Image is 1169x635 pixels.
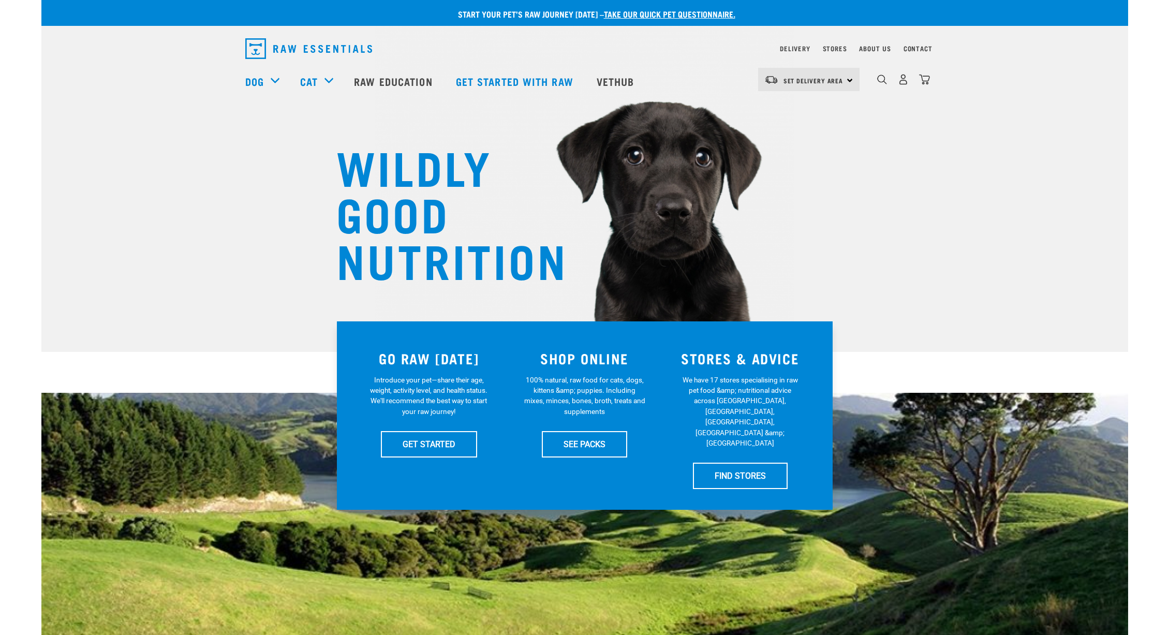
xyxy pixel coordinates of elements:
[604,11,735,16] a: take our quick pet questionnaire.
[679,375,801,449] p: We have 17 stores specialising in raw pet food &amp; nutritional advice across [GEOGRAPHIC_DATA],...
[49,8,1136,20] p: Start your pet’s raw journey [DATE] –
[368,375,490,417] p: Introduce your pet—share their age, weight, activity level, and health status. We'll recommend th...
[669,350,812,366] h3: STORES & ADVICE
[780,47,810,50] a: Delivery
[513,350,656,366] h3: SHOP ONLINE
[823,47,847,50] a: Stores
[245,38,372,59] img: Raw Essentials Logo
[336,142,543,282] h1: WILDLY GOOD NUTRITION
[898,74,909,85] img: user.png
[446,61,586,102] a: Get started with Raw
[783,79,844,82] span: Set Delivery Area
[245,73,264,89] a: Dog
[344,61,445,102] a: Raw Education
[41,61,1128,102] nav: dropdown navigation
[859,47,891,50] a: About Us
[586,61,647,102] a: Vethub
[381,431,477,457] a: GET STARTED
[300,73,318,89] a: Cat
[524,375,645,417] p: 100% natural, raw food for cats, dogs, kittens &amp; puppies. Including mixes, minces, bones, bro...
[542,431,627,457] a: SEE PACKS
[877,75,887,84] img: home-icon-1@2x.png
[358,350,501,366] h3: GO RAW [DATE]
[904,47,933,50] a: Contact
[764,75,778,84] img: van-moving.png
[919,74,930,85] img: home-icon@2x.png
[237,34,933,63] nav: dropdown navigation
[693,463,788,489] a: FIND STORES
